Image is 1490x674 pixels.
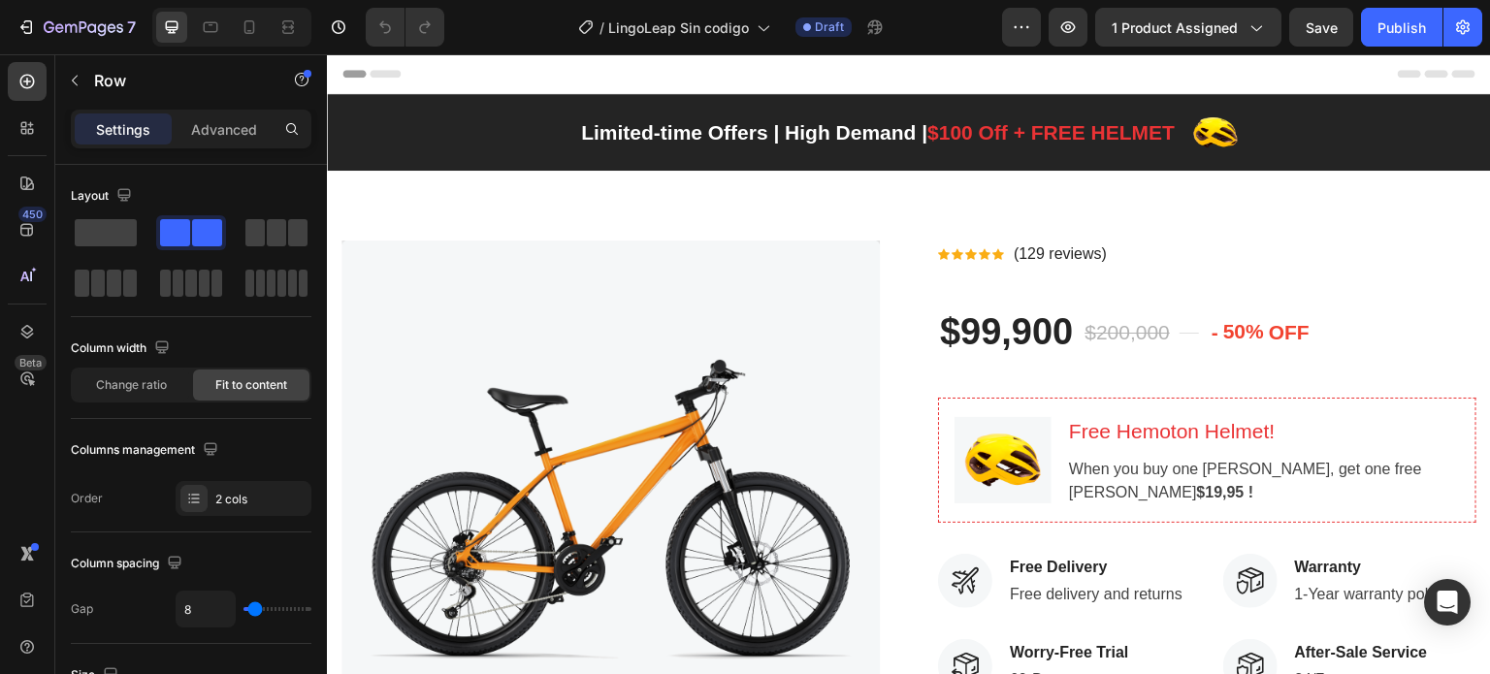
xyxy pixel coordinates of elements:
[1377,17,1426,38] div: Publish
[756,261,845,296] div: $200,000
[608,17,749,38] span: LingoLeap Sin codigo
[177,592,235,626] input: Auto
[1289,8,1353,47] button: Save
[96,376,167,394] span: Change ratio
[611,252,748,304] div: $99,900
[94,69,259,92] p: Row
[865,55,912,101] img: Alt Image
[968,587,1101,610] p: After-Sale Service
[366,8,444,47] div: Undo/Redo
[968,501,1121,525] p: Warranty
[896,499,951,554] img: Alt Image
[71,183,136,209] div: Layout
[611,499,665,554] img: Alt Image
[815,18,844,36] span: Draft
[18,207,47,222] div: 450
[611,585,665,639] img: Alt Image
[683,614,823,637] p: 60-Day easy returns
[870,430,927,446] strong: $19,95 !
[1095,8,1281,47] button: 1 product assigned
[599,17,604,38] span: /
[628,363,725,449] img: Alt Image
[882,260,894,297] div: -
[8,8,145,47] button: 7
[327,54,1490,674] iframe: Design area
[687,188,780,211] p: (129 reviews)
[71,437,222,464] div: Columns management
[71,336,174,362] div: Column width
[742,362,1131,393] p: Free Hemoton Helmet!
[191,119,257,140] p: Advanced
[683,501,856,525] p: Free Delivery
[939,260,986,297] div: OFF
[71,490,103,507] div: Order
[600,67,848,89] span: $100 Off + FREE HELMET
[127,16,136,39] p: 7
[71,600,93,618] div: Gap
[1112,17,1238,38] span: 1 product assigned
[215,491,307,508] div: 2 cols
[968,529,1121,552] p: 1-Year warranty policy
[1424,579,1471,626] div: Open Intercom Messenger
[683,587,823,610] p: Worry-Free Trial
[896,585,951,639] img: Alt Image
[742,403,1131,450] p: When you buy one [PERSON_NAME], get one free [PERSON_NAME]
[71,551,186,577] div: Column spacing
[215,376,287,394] span: Fit to content
[96,119,150,140] p: Settings
[683,529,856,552] p: Free delivery and returns
[968,614,1101,637] p: 24/7 support
[1361,8,1442,47] button: Publish
[15,355,47,370] div: Beta
[1306,19,1338,36] span: Save
[894,260,939,295] div: 50%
